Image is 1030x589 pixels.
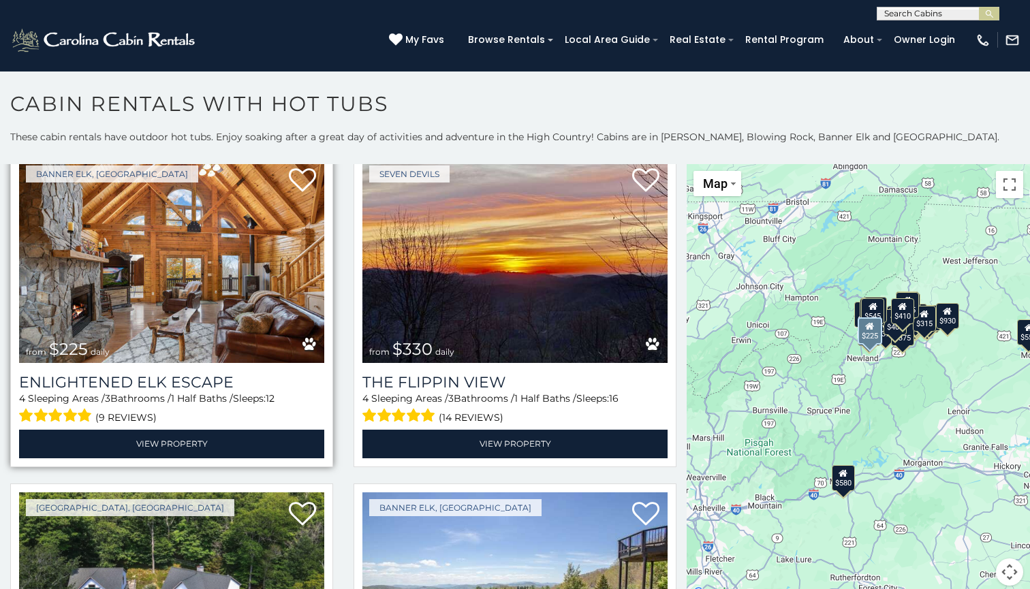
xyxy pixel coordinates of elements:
[913,305,936,331] div: $315
[392,339,433,359] span: $330
[10,27,199,54] img: White-1-2.png
[389,33,448,48] a: My Favs
[362,159,668,363] a: The Flippin View from $330 daily
[369,165,450,182] a: Seven Devils
[663,29,732,50] a: Real Estate
[861,298,884,324] div: $545
[514,392,576,404] span: 1 Half Baths /
[461,29,552,50] a: Browse Rentals
[49,339,88,359] span: $225
[632,500,659,529] a: Add to favorites
[864,297,887,323] div: $230
[19,159,324,363] img: Enlightened Elk Escape
[918,304,941,330] div: $380
[896,291,919,317] div: $425
[448,392,454,404] span: 3
[266,392,275,404] span: 12
[996,558,1023,586] button: Map camera controls
[19,430,324,458] a: View Property
[91,347,110,357] span: daily
[903,307,926,333] div: $315
[693,171,741,196] button: Change map style
[558,29,657,50] a: Local Area Guide
[703,176,728,191] span: Map
[887,29,962,50] a: Owner Login
[26,347,46,357] span: from
[362,392,668,426] div: Sleeping Areas / Bathrooms / Sleeps:
[976,33,990,48] img: phone-regular-white.png
[1005,33,1020,48] img: mail-regular-white.png
[362,392,369,404] span: 4
[369,499,542,516] a: Banner Elk, [GEOGRAPHIC_DATA]
[896,291,919,317] div: $565
[362,430,668,458] a: View Property
[362,159,668,363] img: The Flippin View
[405,33,444,47] span: My Favs
[837,29,881,50] a: About
[609,392,619,404] span: 16
[171,392,233,404] span: 1 Half Baths /
[858,317,882,345] div: $225
[435,347,454,357] span: daily
[369,347,390,357] span: from
[19,373,324,392] a: Enlightened Elk Escape
[19,392,25,404] span: 4
[439,409,503,426] span: (14 reviews)
[19,392,324,426] div: Sleeping Areas / Bathrooms / Sleeps:
[891,319,914,345] div: $375
[26,165,198,182] a: Banner Elk, [GEOGRAPHIC_DATA]
[854,301,877,327] div: $650
[738,29,830,50] a: Rental Program
[916,307,939,333] div: $695
[832,464,855,490] div: $580
[289,500,316,529] a: Add to favorites
[105,392,110,404] span: 3
[996,171,1023,198] button: Toggle fullscreen view
[95,409,157,426] span: (9 reviews)
[362,373,668,392] a: The Flippin View
[891,298,914,324] div: $410
[874,315,897,341] div: $375
[884,308,907,334] div: $400
[632,167,659,195] a: Add to favorites
[19,159,324,363] a: Enlightened Elk Escape from $225 daily
[936,303,959,329] div: $930
[26,499,234,516] a: [GEOGRAPHIC_DATA], [GEOGRAPHIC_DATA]
[860,298,883,323] div: $395
[858,320,881,346] div: $355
